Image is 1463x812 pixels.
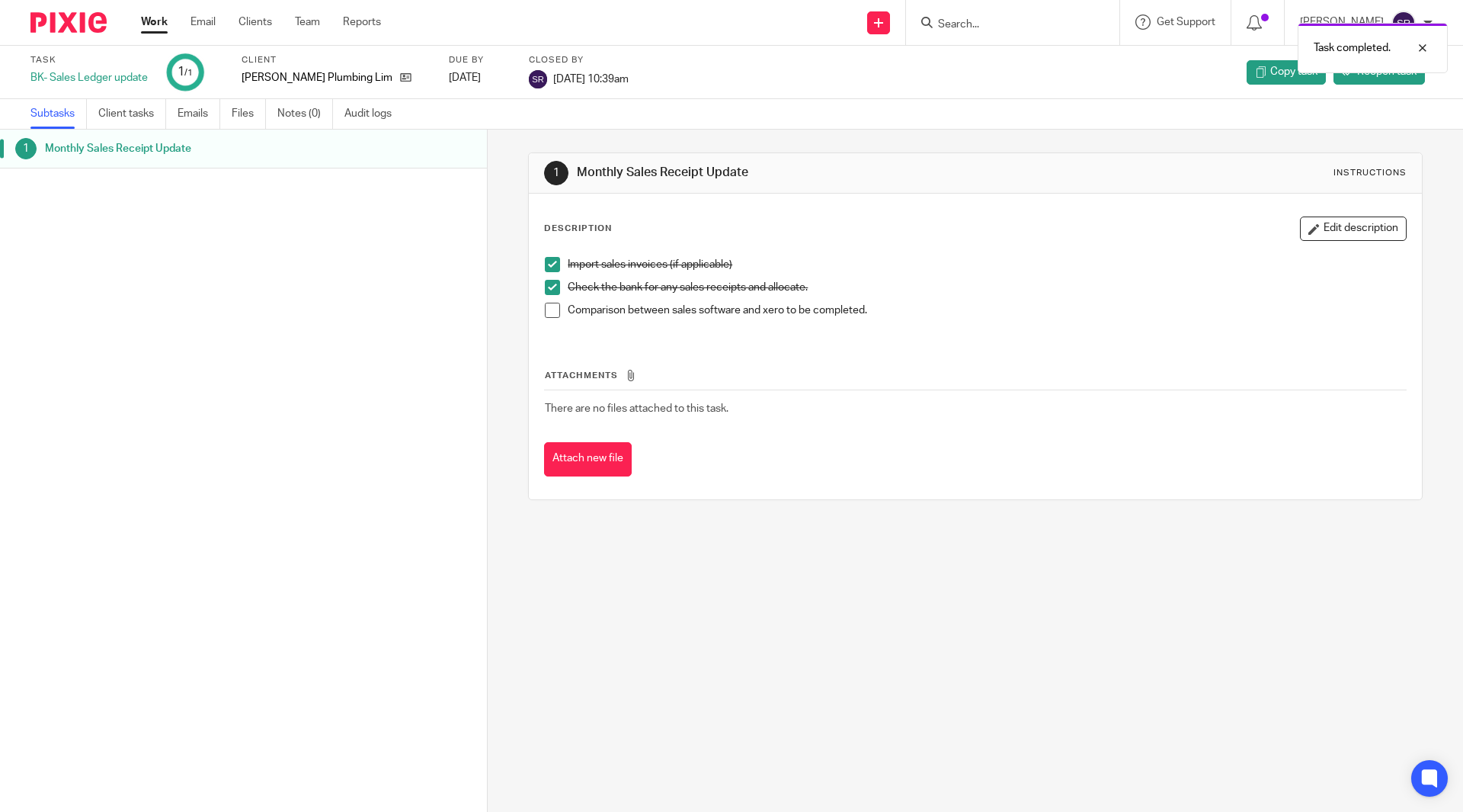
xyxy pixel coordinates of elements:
img: svg%3E [1391,11,1416,35]
label: Due by [449,54,510,66]
a: Emails [178,99,220,129]
small: /1 [184,69,193,77]
p: [PERSON_NAME] Plumbing Limited [242,70,392,85]
div: 1 [15,138,37,159]
p: Description [544,223,612,235]
h1: Monthly Sales Receipt Update [45,137,330,160]
span: Attachments [545,371,618,380]
a: Audit logs [344,99,403,129]
a: Files [232,99,266,129]
p: Check the bank for any sales receipts and allocate. [568,280,1405,295]
p: Task completed. [1314,40,1391,56]
h1: Monthly Sales Receipt Update [577,165,1008,181]
a: Notes (0) [277,99,333,129]
div: 1 [178,63,193,81]
label: Closed by [529,54,629,66]
div: 1 [544,161,568,185]
p: Import sales invoices (if applicable) [568,257,1405,272]
label: Client [242,54,430,66]
button: Edit description [1300,217,1407,241]
p: Comparison between sales software and xero to be completed. [568,303,1405,318]
img: svg%3E [529,70,547,88]
a: Client tasks [98,99,166,129]
div: [DATE] [449,70,510,85]
a: Reports [343,14,381,30]
div: Instructions [1333,167,1407,179]
label: Task [30,54,148,66]
button: Attach new file [544,442,632,477]
a: Work [141,14,168,30]
span: There are no files attached to this task. [545,403,728,414]
a: Subtasks [30,99,87,129]
a: Email [190,14,216,30]
a: Team [295,14,320,30]
div: BK- Sales Ledger update [30,70,148,85]
img: Pixie [30,12,107,33]
a: Clients [238,14,272,30]
span: [DATE] 10:39am [553,73,629,84]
